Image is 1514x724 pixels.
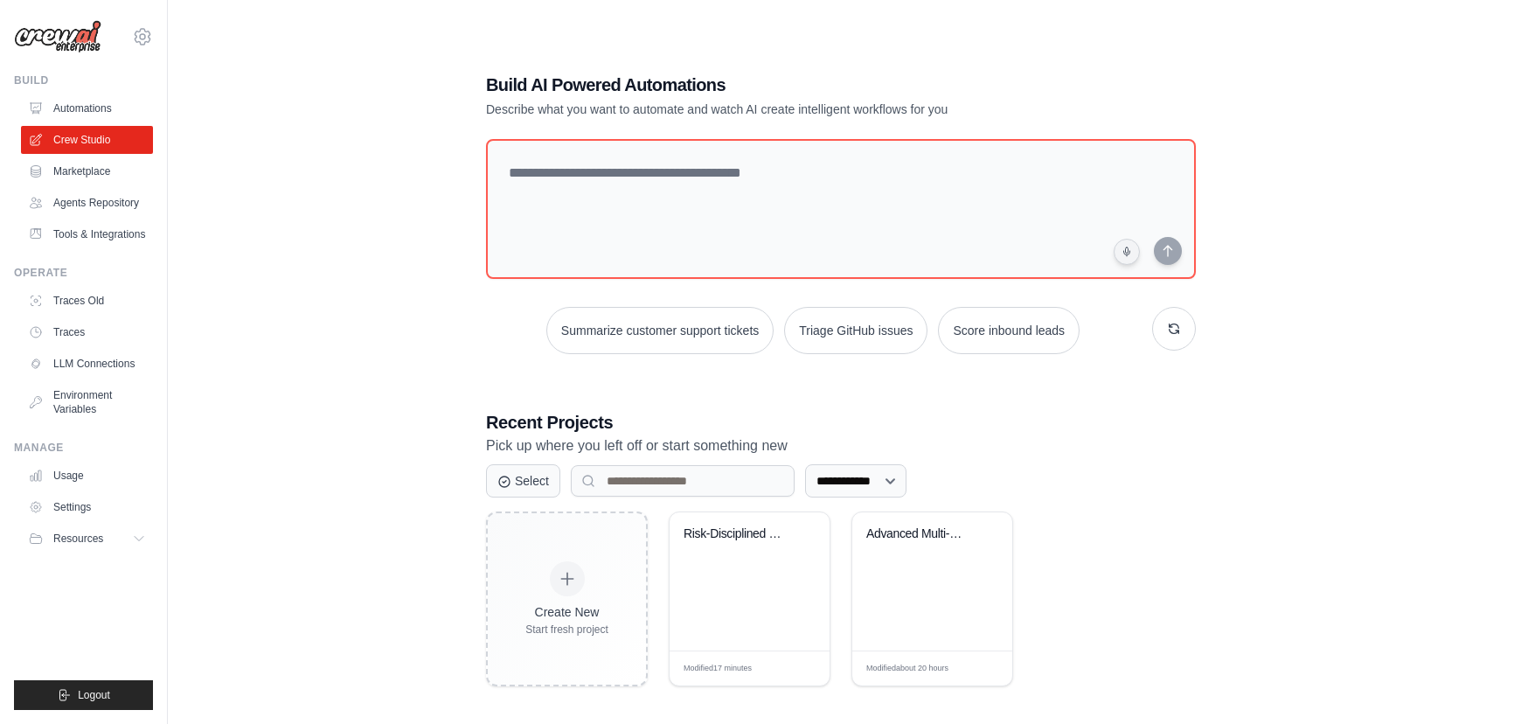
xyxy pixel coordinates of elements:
[525,603,608,621] div: Create New
[938,307,1080,354] button: Score inbound leads
[21,350,153,378] a: LLM Connections
[684,663,752,675] span: Modified 17 minutes
[486,101,1073,118] p: Describe what you want to automate and watch AI create intelligent workflows for you
[1427,640,1514,724] iframe: Chat Widget
[14,73,153,87] div: Build
[21,287,153,315] a: Traces Old
[1114,239,1140,265] button: Click to speak your automation idea
[21,462,153,490] a: Usage
[788,662,803,675] span: Edit
[21,318,153,346] a: Traces
[21,94,153,122] a: Automations
[14,266,153,280] div: Operate
[21,157,153,185] a: Marketplace
[21,189,153,217] a: Agents Repository
[784,307,927,354] button: Triage GitHub issues
[486,464,560,498] button: Select
[684,526,789,542] div: Risk-Disciplined Multi-Symbol Stock Analysis
[486,73,1073,97] h1: Build AI Powered Automations
[486,435,1196,457] p: Pick up where you left off or start something new
[525,623,608,637] div: Start fresh project
[486,410,1196,435] h3: Recent Projects
[1152,307,1196,351] button: Get new suggestions
[14,441,153,455] div: Manage
[21,525,153,553] button: Resources
[971,662,986,675] span: Edit
[78,688,110,702] span: Logout
[14,680,153,710] button: Logout
[546,307,774,354] button: Summarize customer support tickets
[866,526,972,542] div: Advanced Multi-Agent Stock Analysis System
[21,493,153,521] a: Settings
[21,220,153,248] a: Tools & Integrations
[21,381,153,423] a: Environment Variables
[866,663,948,675] span: Modified about 20 hours
[21,126,153,154] a: Crew Studio
[53,532,103,546] span: Resources
[14,20,101,53] img: Logo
